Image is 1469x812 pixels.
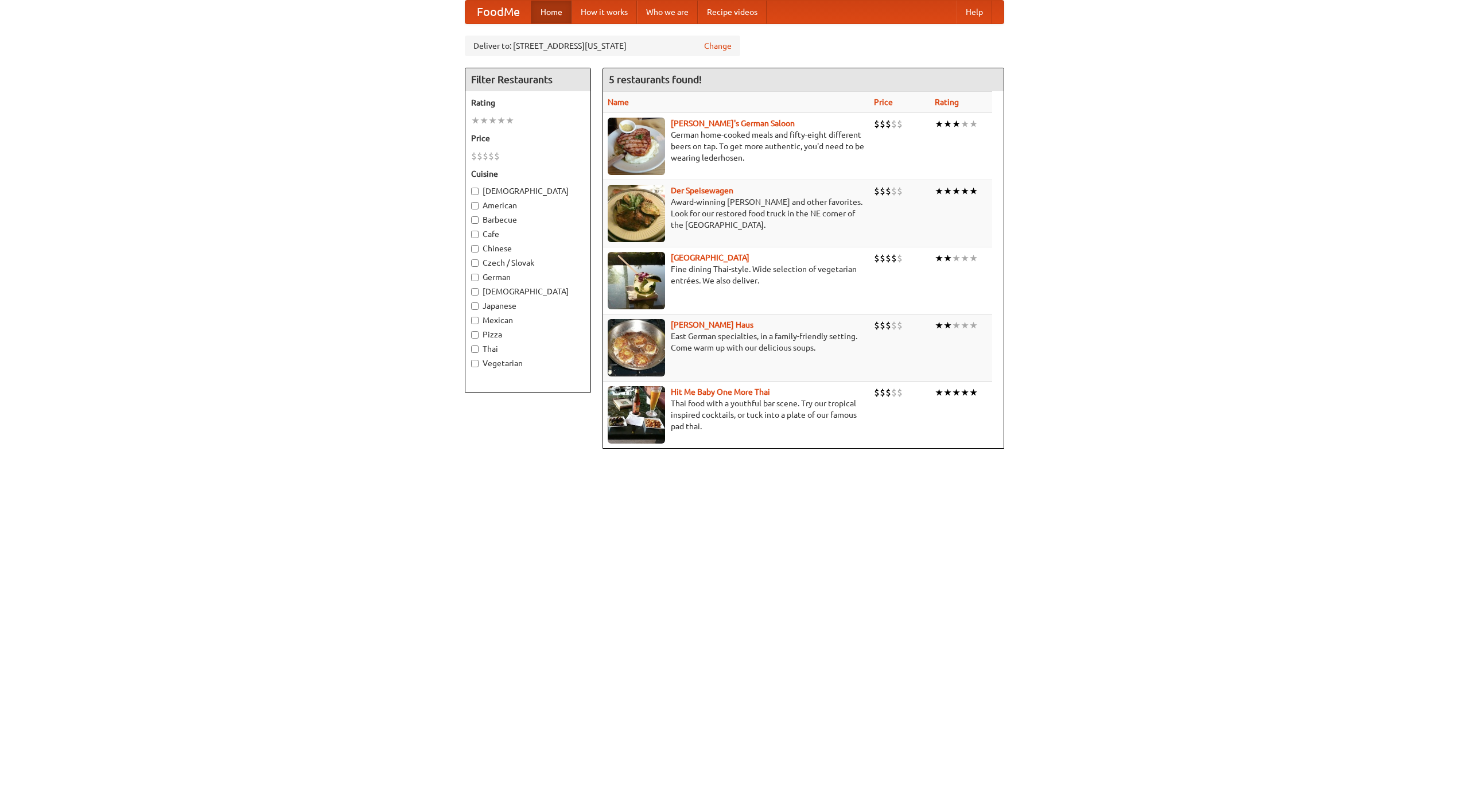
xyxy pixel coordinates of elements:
li: $ [874,386,880,399]
a: FoodMe [465,1,531,24]
img: kohlhaus.jpg [608,319,665,376]
input: [DEMOGRAPHIC_DATA] [471,188,479,195]
li: $ [880,386,885,399]
a: Who we are [637,1,698,24]
li: ★ [961,319,969,332]
li: $ [874,319,880,332]
a: How it works [572,1,637,24]
li: $ [885,319,891,332]
input: Chinese [471,245,479,252]
input: Mexican [471,317,479,324]
label: Barbecue [471,214,585,226]
li: ★ [952,252,961,265]
li: ★ [969,319,978,332]
li: $ [897,319,903,332]
img: satay.jpg [608,252,665,309]
li: ★ [952,386,961,399]
a: Change [704,40,732,52]
label: Chinese [471,243,585,254]
img: speisewagen.jpg [608,185,665,242]
a: [PERSON_NAME] Haus [671,320,753,329]
a: Hit Me Baby One More Thai [671,387,770,397]
input: [DEMOGRAPHIC_DATA] [471,288,479,296]
a: Name [608,98,629,107]
label: Cafe [471,228,585,240]
li: $ [471,150,477,162]
label: American [471,200,585,211]
li: ★ [935,185,943,197]
p: German home-cooked meals and fifty-eight different beers on tap. To get more authentic, you'd nee... [608,129,865,164]
a: Home [531,1,572,24]
li: ★ [952,118,961,130]
li: ★ [943,386,952,399]
li: $ [880,252,885,265]
label: Pizza [471,329,585,340]
li: ★ [506,114,514,127]
h5: Price [471,133,585,144]
h5: Cuisine [471,168,585,180]
li: $ [885,185,891,197]
p: Award-winning [PERSON_NAME] and other favorites. Look for our restored food truck in the NE corne... [608,196,865,231]
li: ★ [961,252,969,265]
img: babythai.jpg [608,386,665,444]
a: Price [874,98,893,107]
li: ★ [497,114,506,127]
input: Vegetarian [471,360,479,367]
li: $ [874,252,880,265]
ng-pluralize: 5 restaurants found! [609,74,702,85]
li: $ [874,185,880,197]
li: ★ [969,252,978,265]
li: $ [494,150,500,162]
li: $ [891,185,897,197]
label: Thai [471,343,585,355]
input: German [471,274,479,281]
input: Cafe [471,231,479,238]
li: $ [891,386,897,399]
p: East German specialties, in a family-friendly setting. Come warm up with our delicious soups. [608,331,865,353]
h5: Rating [471,97,585,108]
label: [DEMOGRAPHIC_DATA] [471,286,585,297]
li: ★ [969,118,978,130]
input: Pizza [471,331,479,339]
li: ★ [943,319,952,332]
li: $ [897,252,903,265]
li: ★ [935,386,943,399]
a: Help [957,1,992,24]
li: $ [897,118,903,130]
li: ★ [961,386,969,399]
label: [DEMOGRAPHIC_DATA] [471,185,585,197]
li: $ [483,150,488,162]
li: ★ [952,185,961,197]
li: $ [891,252,897,265]
p: Thai food with a youthful bar scene. Try our tropical inspired cocktails, or tuck into a plate of... [608,398,865,432]
li: ★ [943,118,952,130]
a: Der Speisewagen [671,186,733,195]
li: $ [880,185,885,197]
li: ★ [952,319,961,332]
li: ★ [935,118,943,130]
li: $ [891,118,897,130]
li: $ [891,319,897,332]
p: Fine dining Thai-style. Wide selection of vegetarian entrées. We also deliver. [608,263,865,286]
input: American [471,202,479,209]
li: $ [885,118,891,130]
input: Thai [471,345,479,353]
a: Recipe videos [698,1,767,24]
li: $ [880,118,885,130]
li: ★ [969,386,978,399]
label: German [471,271,585,283]
li: ★ [471,114,480,127]
li: $ [897,185,903,197]
input: Czech / Slovak [471,259,479,267]
li: ★ [480,114,488,127]
input: Barbecue [471,216,479,224]
label: Mexican [471,314,585,326]
li: $ [477,150,483,162]
img: esthers.jpg [608,118,665,175]
li: $ [885,386,891,399]
a: [GEOGRAPHIC_DATA] [671,253,749,262]
a: [PERSON_NAME]'s German Saloon [671,119,795,128]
